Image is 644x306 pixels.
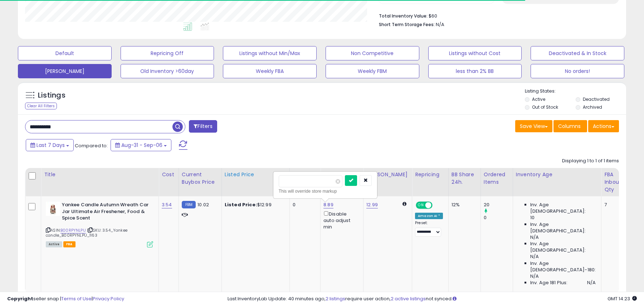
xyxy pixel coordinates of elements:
[583,96,610,102] label: Deactivated
[431,202,443,208] span: OFF
[182,201,196,208] small: FBM
[7,296,124,302] div: seller snap | |
[366,201,378,208] a: 12.99
[323,210,358,230] div: Disable auto adjust min
[60,227,86,233] a: B00RPYNLPU
[223,46,317,60] button: Listings without Min/Max
[436,21,444,28] span: N/A
[25,103,57,109] div: Clear All Filters
[553,120,587,132] button: Columns
[46,241,62,247] span: All listings currently available for purchase on Amazon
[484,171,510,186] div: Ordered Items
[225,201,257,208] b: Listed Price:
[484,202,513,208] div: 20
[44,171,156,178] div: Title
[326,64,419,78] button: Weekly FBM
[604,171,626,193] div: FBA inbound Qty
[452,171,478,186] div: BB Share 24h.
[121,64,214,78] button: Old Inventory >60day
[530,273,539,280] span: N/A
[391,295,426,302] a: 2 active listings
[531,46,624,60] button: Deactivated & In Stock
[415,171,445,178] div: Repricing
[379,13,428,19] b: Total Inventory Value:
[38,90,65,100] h5: Listings
[525,88,626,95] p: Listing States:
[189,120,217,133] button: Filters
[428,64,522,78] button: less than 2% BB
[530,221,596,234] span: Inv. Age [DEMOGRAPHIC_DATA]:
[530,253,539,260] span: N/A
[75,142,108,149] span: Compared to:
[516,171,598,178] div: Inventory Age
[530,214,535,221] span: 10
[532,96,545,102] label: Active
[63,241,75,247] span: FBA
[18,64,112,78] button: [PERSON_NAME]
[452,202,475,208] div: 12%
[530,202,596,214] span: Inv. Age [DEMOGRAPHIC_DATA]:
[36,142,65,149] span: Last 7 Days
[7,295,33,302] strong: Copyright
[182,171,219,186] div: Current Buybox Price
[415,213,443,219] div: Amazon AI *
[293,202,315,208] div: 0
[323,171,360,178] div: Min Price
[326,46,419,60] button: Non Competitive
[197,201,209,208] span: 10.02
[428,46,522,60] button: Listings without Cost
[61,295,92,302] a: Terms of Use
[111,139,171,151] button: Aug-31 - Sep-06
[223,64,317,78] button: Weekly FBA
[46,227,127,238] span: | SKU: 3.54_Yankee candle_B00RPYNLPU_1163
[225,202,284,208] div: $12.99
[379,21,435,28] b: Short Term Storage Fees:
[46,202,153,247] div: ASIN:
[416,202,425,208] span: ON
[530,260,596,273] span: Inv. Age [DEMOGRAPHIC_DATA]-180:
[293,171,317,186] div: Fulfillable Quantity
[484,214,513,221] div: 0
[530,280,568,286] span: Inv. Age 181 Plus:
[62,202,149,223] b: Yankee Candle Autumn Wreath Car Jar Ultimate Air Freshener, Food & Spice Scent
[225,171,287,178] div: Listed Price
[415,221,443,237] div: Preset:
[608,295,637,302] span: 2025-09-14 14:23 GMT
[531,64,624,78] button: No orders!
[379,11,614,20] li: $60
[18,46,112,60] button: Default
[515,120,552,132] button: Save View
[279,188,372,195] div: This will override store markup
[93,295,124,302] a: Privacy Policy
[323,201,333,208] a: 8.89
[228,296,637,302] div: Last InventoryLab Update: 40 minutes ago, require user action, not synced.
[532,104,558,110] label: Out of Stock
[366,171,409,178] div: [PERSON_NAME]
[46,202,60,216] img: 314+dAEvmeL._SL40_.jpg
[121,46,214,60] button: Repricing Off
[530,234,539,241] span: N/A
[162,171,176,178] div: Cost
[558,123,581,130] span: Columns
[583,104,602,110] label: Archived
[26,139,74,151] button: Last 7 Days
[562,158,619,164] div: Displaying 1 to 1 of 1 items
[588,120,619,132] button: Actions
[326,295,345,302] a: 2 listings
[121,142,162,149] span: Aug-31 - Sep-06
[587,280,596,286] span: N/A
[604,202,623,208] div: 7
[530,241,596,253] span: Inv. Age [DEMOGRAPHIC_DATA]:
[162,201,172,208] a: 3.54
